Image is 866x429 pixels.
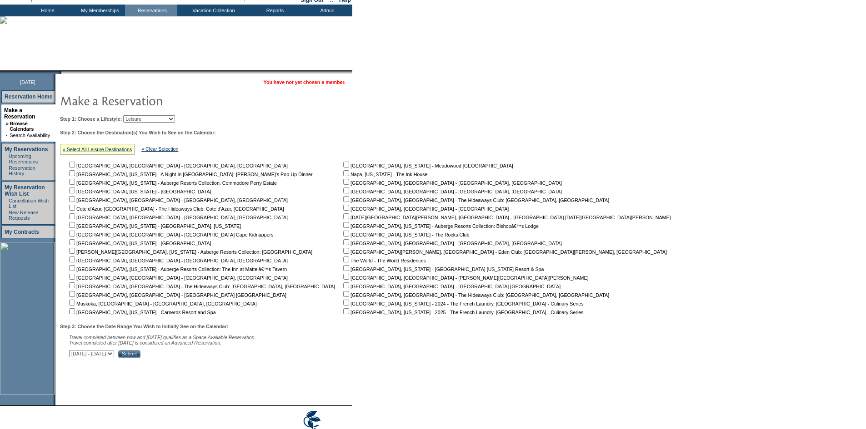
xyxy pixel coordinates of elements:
a: Upcoming Reservations [9,153,38,164]
a: My Reservations [5,146,48,153]
a: Reservation History [9,165,35,176]
nobr: [GEOGRAPHIC_DATA], [GEOGRAPHIC_DATA] - The Hideaways Club: [GEOGRAPHIC_DATA], [GEOGRAPHIC_DATA] [341,292,609,298]
a: » Select All Leisure Destinations [63,147,132,152]
nobr: [GEOGRAPHIC_DATA], [US_STATE] - [GEOGRAPHIC_DATA] [67,241,211,246]
a: Reservation Home [5,94,52,100]
b: Step 1: Choose a Lifestyle: [60,116,122,122]
td: My Memberships [73,5,125,16]
nobr: [GEOGRAPHIC_DATA], [US_STATE] - Meadowood [GEOGRAPHIC_DATA] [341,163,513,168]
nobr: Muskoka, [GEOGRAPHIC_DATA] - [GEOGRAPHIC_DATA], [GEOGRAPHIC_DATA] [67,301,257,306]
b: » [6,121,9,126]
nobr: [GEOGRAPHIC_DATA], [GEOGRAPHIC_DATA] - [GEOGRAPHIC_DATA] [GEOGRAPHIC_DATA] [341,284,561,289]
nobr: [PERSON_NAME][GEOGRAPHIC_DATA], [US_STATE] - Auberge Resorts Collection: [GEOGRAPHIC_DATA] [67,249,312,255]
nobr: [GEOGRAPHIC_DATA], [US_STATE] - Carneros Resort and Spa [67,310,216,315]
img: promoShadowLeftCorner.gif [58,70,61,74]
nobr: [GEOGRAPHIC_DATA], [GEOGRAPHIC_DATA] - [GEOGRAPHIC_DATA], [GEOGRAPHIC_DATA] [341,180,562,186]
span: You have not yet chosen a member. [264,79,345,85]
nobr: [GEOGRAPHIC_DATA], [GEOGRAPHIC_DATA] - [GEOGRAPHIC_DATA], [GEOGRAPHIC_DATA] [67,215,288,220]
td: Vacation Collection [177,5,248,16]
nobr: [GEOGRAPHIC_DATA], [GEOGRAPHIC_DATA] - [GEOGRAPHIC_DATA], [GEOGRAPHIC_DATA] [341,189,562,194]
b: Step 2: Choose the Destination(s) You Wish to See on the Calendar: [60,130,216,135]
nobr: [GEOGRAPHIC_DATA], [US_STATE] - Auberge Resorts Collection: Bishopâ€™s Lodge [341,223,539,229]
nobr: [GEOGRAPHIC_DATA], [US_STATE] - The Rocks Club [341,232,469,237]
a: Make a Reservation [4,107,35,120]
nobr: [GEOGRAPHIC_DATA], [GEOGRAPHIC_DATA] - [GEOGRAPHIC_DATA], [GEOGRAPHIC_DATA] [67,163,288,168]
nobr: [GEOGRAPHIC_DATA], [GEOGRAPHIC_DATA] - The Hideaways Club: [GEOGRAPHIC_DATA], [GEOGRAPHIC_DATA] [67,284,335,289]
nobr: [GEOGRAPHIC_DATA], [US_STATE] - A Night In [GEOGRAPHIC_DATA]: [PERSON_NAME]'s Pop-Up Dinner [67,172,313,177]
img: pgTtlMakeReservation.gif [60,91,242,109]
nobr: Napa, [US_STATE] - The Ink House [341,172,427,177]
span: [DATE] [20,79,35,85]
nobr: [GEOGRAPHIC_DATA], [GEOGRAPHIC_DATA] - [GEOGRAPHIC_DATA], [GEOGRAPHIC_DATA] [341,241,562,246]
td: · [6,153,8,164]
nobr: [GEOGRAPHIC_DATA], [GEOGRAPHIC_DATA] - [PERSON_NAME][GEOGRAPHIC_DATA][PERSON_NAME] [341,275,588,281]
a: New Release Requests [9,210,38,221]
nobr: [GEOGRAPHIC_DATA][PERSON_NAME], [GEOGRAPHIC_DATA] - Eden Club: [GEOGRAPHIC_DATA][PERSON_NAME], [G... [341,249,667,255]
nobr: [GEOGRAPHIC_DATA], [US_STATE] - 2025 - The French Laundry, [GEOGRAPHIC_DATA] - Culinary Series [341,310,583,315]
a: Search Availability [10,133,50,138]
a: Browse Calendars [10,121,34,132]
td: · [6,165,8,176]
nobr: [GEOGRAPHIC_DATA], [GEOGRAPHIC_DATA] - [GEOGRAPHIC_DATA], [GEOGRAPHIC_DATA] [67,258,288,263]
input: Submit [118,350,140,358]
nobr: [GEOGRAPHIC_DATA], [US_STATE] - Auberge Resorts Collection: The Inn at Matteiâ€™s Tavern [67,266,287,272]
nobr: [GEOGRAPHIC_DATA], [US_STATE] - [GEOGRAPHIC_DATA], [US_STATE] [67,223,241,229]
a: Cancellation Wish List [9,198,49,209]
nobr: [GEOGRAPHIC_DATA], [GEOGRAPHIC_DATA] - [GEOGRAPHIC_DATA], [GEOGRAPHIC_DATA] [67,197,288,203]
a: My Contracts [5,229,39,235]
td: · [6,198,8,209]
nobr: [GEOGRAPHIC_DATA], [US_STATE] - [GEOGRAPHIC_DATA] [US_STATE] Resort & Spa [341,266,544,272]
nobr: Travel completed after [DATE] is considered an Advanced Reservation. [69,340,221,345]
nobr: The World - The World Residences [341,258,426,263]
nobr: [GEOGRAPHIC_DATA], [GEOGRAPHIC_DATA] - [GEOGRAPHIC_DATA] [GEOGRAPHIC_DATA] [67,292,286,298]
nobr: [GEOGRAPHIC_DATA], [GEOGRAPHIC_DATA] - [GEOGRAPHIC_DATA] Cape Kidnappers [67,232,273,237]
nobr: [GEOGRAPHIC_DATA], [GEOGRAPHIC_DATA] - The Hideaways Club: [GEOGRAPHIC_DATA], [GEOGRAPHIC_DATA] [341,197,609,203]
td: Reservations [125,5,177,16]
nobr: [DATE][GEOGRAPHIC_DATA][PERSON_NAME], [GEOGRAPHIC_DATA] - [GEOGRAPHIC_DATA] [DATE][GEOGRAPHIC_DAT... [341,215,671,220]
nobr: [GEOGRAPHIC_DATA], [GEOGRAPHIC_DATA] - [GEOGRAPHIC_DATA], [GEOGRAPHIC_DATA] [67,275,288,281]
span: Travel completed between now and [DATE] qualifies as a Space Available Reservation. [69,335,256,340]
td: Admin [300,5,352,16]
a: My Reservation Wish List [5,184,45,197]
nobr: [GEOGRAPHIC_DATA], [US_STATE] - 2024 - The French Laundry, [GEOGRAPHIC_DATA] - Culinary Series [341,301,583,306]
a: » Clear Selection [141,146,178,152]
nobr: Cote d'Azur, [GEOGRAPHIC_DATA] - The Hideaways Club: Cote d'Azur, [GEOGRAPHIC_DATA] [67,206,284,212]
td: Reports [248,5,300,16]
nobr: [GEOGRAPHIC_DATA], [US_STATE] - [GEOGRAPHIC_DATA] [67,189,211,194]
td: · [6,133,9,138]
td: Home [20,5,73,16]
nobr: [GEOGRAPHIC_DATA], [US_STATE] - Auberge Resorts Collection: Commodore Perry Estate [67,180,277,186]
img: blank.gif [61,70,62,74]
nobr: [GEOGRAPHIC_DATA], [GEOGRAPHIC_DATA] - [GEOGRAPHIC_DATA] [341,206,509,212]
td: · [6,210,8,221]
b: Step 3: Choose the Date Range You Wish to Initially See on the Calendar: [60,324,228,329]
